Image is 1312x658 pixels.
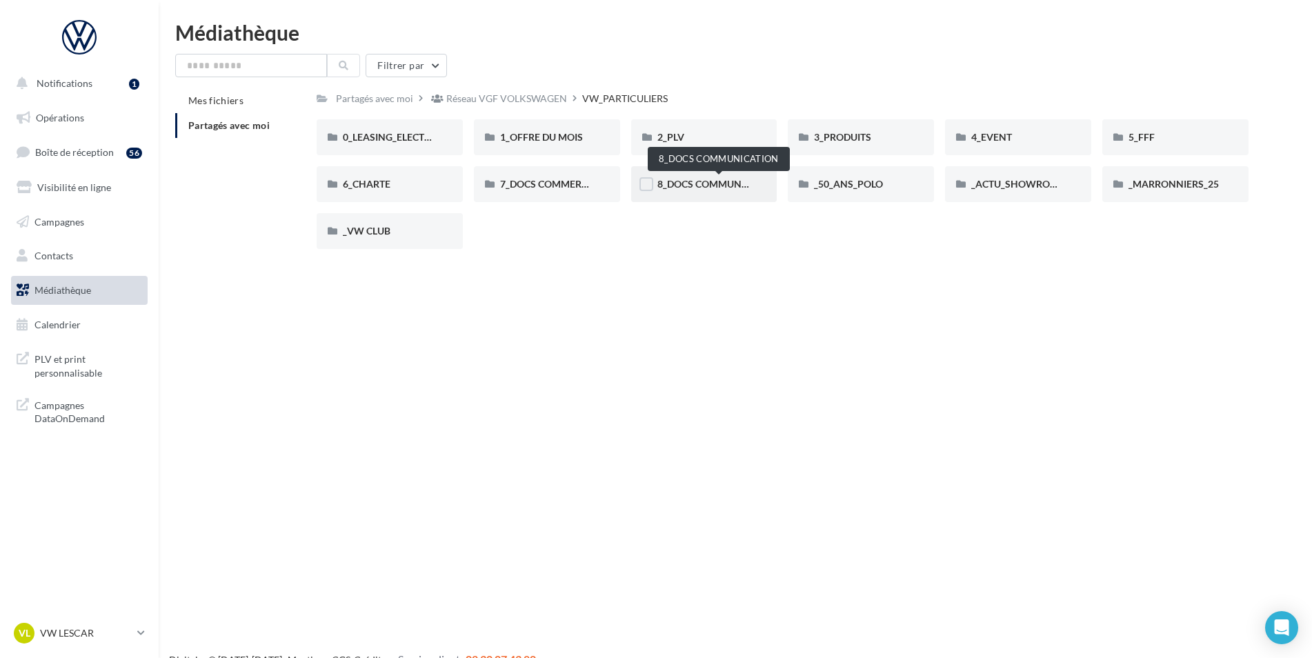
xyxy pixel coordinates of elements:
span: Campagnes DataOnDemand [34,396,142,426]
span: _VW CLUB [343,225,390,237]
span: 2_PLV [657,131,684,143]
span: Visibilité en ligne [37,181,111,193]
span: Calendrier [34,319,81,330]
div: Open Intercom Messenger [1265,611,1298,644]
span: Médiathèque [34,284,91,296]
span: 6_CHARTE [343,178,390,190]
span: 5_FFF [1129,131,1155,143]
a: Boîte de réception56 [8,137,150,167]
div: 56 [126,148,142,159]
span: VL [19,626,30,640]
button: Filtrer par [366,54,447,77]
div: 1 [129,79,139,90]
span: 3_PRODUITS [814,131,871,143]
span: 0_LEASING_ELECTRIQUE [343,131,453,143]
a: Visibilité en ligne [8,173,150,202]
a: Campagnes DataOnDemand [8,390,150,431]
a: VL VW LESCAR [11,620,148,646]
a: PLV et print personnalisable [8,344,150,385]
span: Mes fichiers [188,94,243,106]
div: Réseau VGF VOLKSWAGEN [446,92,567,106]
a: Contacts [8,241,150,270]
span: 8_DOCS COMMUNICATION [657,178,780,190]
span: Boîte de réception [35,146,114,158]
span: 1_OFFRE DU MOIS [500,131,583,143]
p: VW LESCAR [40,626,132,640]
span: Contacts [34,250,73,261]
span: _MARRONNIERS_25 [1129,178,1219,190]
div: VW_PARTICULIERS [582,92,668,106]
div: Médiathèque [175,22,1295,43]
span: _ACTU_SHOWROOM [971,178,1066,190]
button: Notifications 1 [8,69,145,98]
a: Médiathèque [8,276,150,305]
span: Partagés avec moi [188,119,270,131]
span: PLV et print personnalisable [34,350,142,379]
span: 7_DOCS COMMERCIAUX [500,178,611,190]
span: Campagnes [34,215,84,227]
span: _50_ANS_POLO [814,178,883,190]
a: Opérations [8,103,150,132]
span: 4_EVENT [971,131,1012,143]
a: Calendrier [8,310,150,339]
div: Partagés avec moi [336,92,413,106]
span: Notifications [37,77,92,89]
a: Campagnes [8,208,150,237]
span: Opérations [36,112,84,123]
div: 8_DOCS COMMUNICATION [648,147,790,171]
